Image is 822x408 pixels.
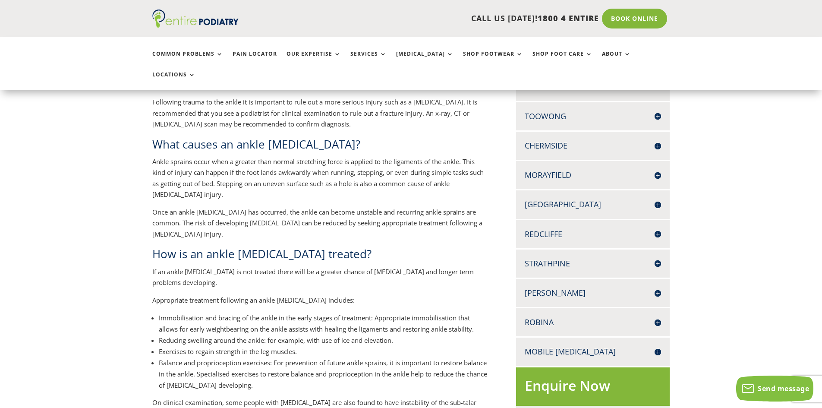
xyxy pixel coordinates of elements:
[396,51,454,70] a: [MEDICAL_DATA]
[152,246,488,266] h2: How is an ankle [MEDICAL_DATA] treated?
[272,13,599,24] p: CALL US [DATE]!
[525,376,661,400] h2: Enquire Now
[525,170,661,180] h4: Morayfield
[152,21,239,29] a: Entire Podiatry
[758,384,809,393] span: Send message
[538,13,599,23] span: 1800 4 ENTIRE
[152,72,195,90] a: Locations
[525,140,661,151] h4: Chermside
[525,346,661,357] h4: Mobile [MEDICAL_DATA]
[287,51,341,70] a: Our Expertise
[233,51,277,70] a: Pain Locator
[152,136,488,156] h2: What causes an ankle [MEDICAL_DATA]?
[525,258,661,269] h4: Strathpine
[152,51,223,70] a: Common Problems
[152,156,488,207] p: Ankle sprains occur when a greater than normal stretching force is applied to the ligaments of th...
[159,312,488,335] li: Immobilisation and bracing of the ankle in the early stages of treatment: Appropriate immobilisat...
[159,335,488,346] li: Reducing swelling around the ankle: for example, with use of ice and elevation.
[525,199,661,210] h4: [GEOGRAPHIC_DATA]
[525,288,661,298] h4: [PERSON_NAME]
[152,295,488,313] p: Appropriate treatment following an ankle [MEDICAL_DATA] includes:
[532,51,592,70] a: Shop Foot Care
[525,229,661,240] h4: Redcliffe
[159,346,488,357] li: Exercises to regain strength in the leg muscles.
[152,9,239,28] img: logo (1)
[152,266,488,295] p: If an ankle [MEDICAL_DATA] is not treated there will be a greater chance of [MEDICAL_DATA] and lo...
[152,207,488,247] p: Once an ankle [MEDICAL_DATA] has occurred, the ankle can become unstable and recurring ankle spra...
[159,357,488,391] li: Balance and proprioception exercises: For prevention of future ankle sprains, it is important to ...
[152,97,488,136] p: Following trauma to the ankle it is important to rule out a more serious injury such as a [MEDICA...
[602,9,667,28] a: Book Online
[525,317,661,328] h4: Robina
[525,111,661,122] h4: Toowong
[736,376,813,402] button: Send message
[602,51,631,70] a: About
[463,51,523,70] a: Shop Footwear
[350,51,387,70] a: Services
